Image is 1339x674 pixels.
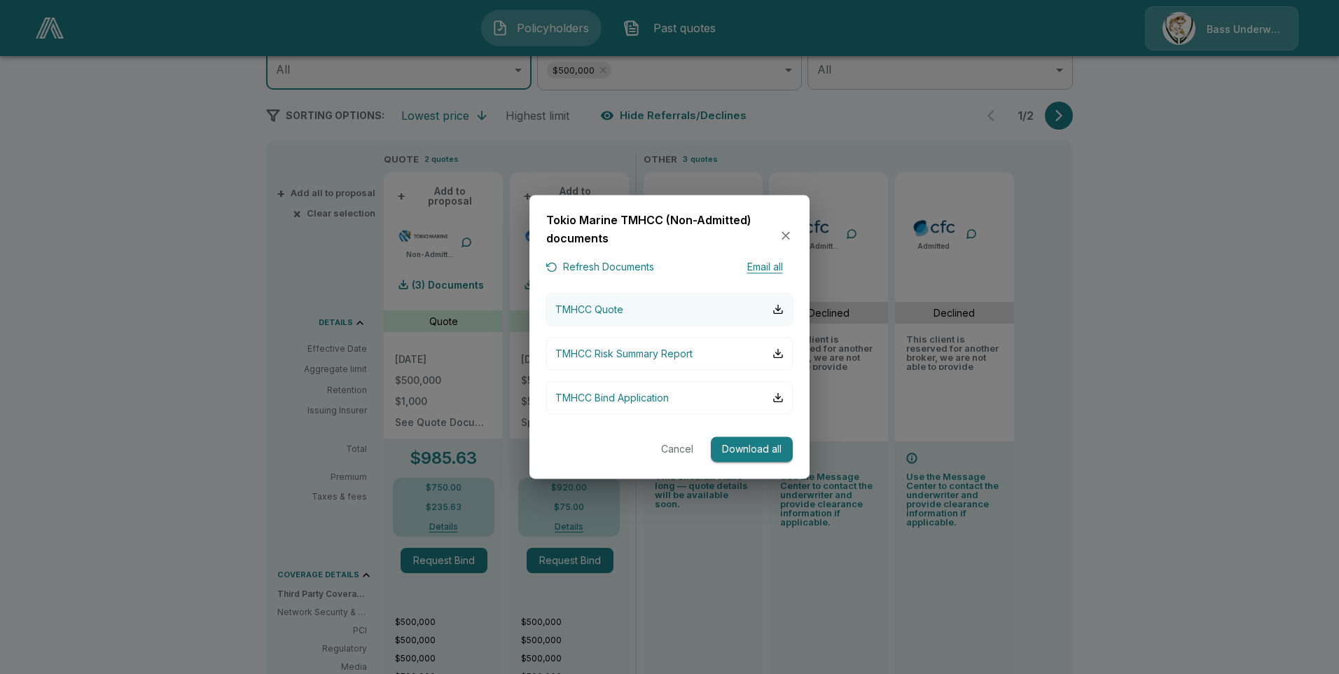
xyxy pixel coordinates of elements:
[555,346,693,361] p: TMHCC Risk Summary Report
[555,302,623,317] p: TMHCC Quote
[546,337,793,370] button: TMHCC Risk Summary Report
[546,293,793,326] button: TMHCC Quote
[555,390,669,405] p: TMHCC Bind Application
[546,259,654,277] button: Refresh Documents
[737,259,793,277] button: Email all
[546,212,779,247] h6: Tokio Marine TMHCC (Non-Admitted) documents
[655,436,700,462] button: Cancel
[546,381,793,414] button: TMHCC Bind Application
[711,436,793,462] button: Download all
